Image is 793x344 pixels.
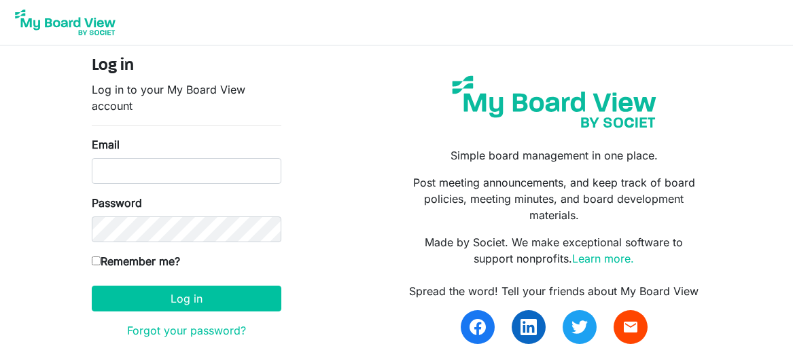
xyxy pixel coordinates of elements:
img: linkedin.svg [521,319,537,335]
div: Spread the word! Tell your friends about My Board View [406,283,701,299]
button: Log in [92,286,281,311]
h4: Log in [92,56,281,76]
label: Password [92,195,142,211]
img: my-board-view-societ.svg [444,67,665,136]
label: Remember me? [92,253,180,269]
img: twitter.svg [571,319,588,335]
label: Email [92,136,120,153]
img: My Board View Logo [11,5,120,39]
a: Learn more. [572,252,634,265]
a: Forgot your password? [127,324,246,337]
p: Log in to your My Board View account [92,81,281,114]
p: Made by Societ. We make exceptional software to support nonprofits. [406,234,701,267]
p: Post meeting announcements, and keep track of board policies, meeting minutes, and board developm... [406,174,701,223]
img: facebook.svg [470,319,486,335]
p: Simple board management in one place. [406,147,701,164]
a: email [614,310,648,344]
input: Remember me? [92,256,101,265]
span: email [622,319,639,335]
